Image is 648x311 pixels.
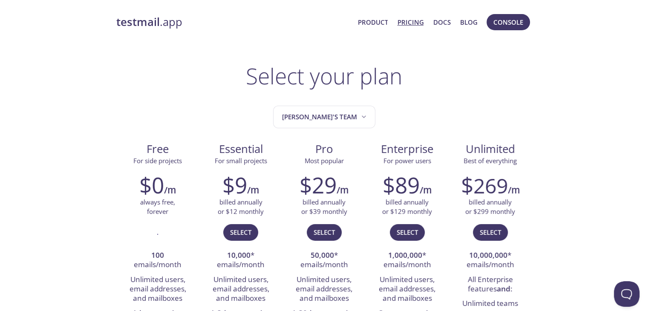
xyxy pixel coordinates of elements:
[460,17,478,28] a: Blog
[223,224,258,240] button: Select
[487,14,530,30] button: Console
[123,248,193,273] li: emails/month
[206,142,276,156] span: Essential
[382,198,432,216] p: billed annually or $129 monthly
[464,156,517,165] span: Best of everything
[116,14,160,29] strong: testmail
[215,156,267,165] span: For small projects
[300,172,337,198] h2: $29
[246,63,402,89] h1: Select your plan
[383,172,420,198] h2: $89
[397,227,418,238] span: Select
[397,17,423,28] a: Pricing
[455,248,525,273] li: * emails/month
[140,198,175,216] p: always free, forever
[282,111,368,123] span: [PERSON_NAME]'s team
[123,142,193,156] span: Free
[289,248,359,273] li: * emails/month
[289,273,359,306] li: Unlimited users, email addresses, and mailboxes
[139,172,164,198] h2: $0
[273,106,375,128] button: Harsh's team
[388,250,422,260] strong: 1,000,000
[164,183,176,197] h6: /m
[357,17,388,28] a: Product
[227,250,251,260] strong: 10,000
[151,250,164,260] strong: 100
[230,227,251,238] span: Select
[372,248,442,273] li: * emails/month
[420,183,432,197] h6: /m
[247,183,259,197] h6: /m
[314,227,335,238] span: Select
[469,250,507,260] strong: 10,000,000
[614,281,639,307] iframe: Help Scout Beacon - Open
[480,227,501,238] span: Select
[455,297,525,311] li: Unlimited teams
[497,284,510,294] strong: and
[133,156,182,165] span: For side projects
[206,273,276,306] li: Unlimited users, email addresses, and mailboxes
[466,141,515,156] span: Unlimited
[461,172,508,198] h2: $
[311,250,334,260] strong: 50,000
[455,273,525,297] li: All Enterprise features :
[116,15,351,29] a: testmail.app
[289,142,359,156] span: Pro
[301,198,347,216] p: billed annually or $39 monthly
[218,198,264,216] p: billed annually or $12 monthly
[433,17,451,28] a: Docs
[123,273,193,306] li: Unlimited users, email addresses, and mailboxes
[305,156,344,165] span: Most popular
[390,224,425,240] button: Select
[372,142,442,156] span: Enterprise
[383,156,431,165] span: For power users
[372,273,442,306] li: Unlimited users, email addresses, and mailboxes
[493,17,523,28] span: Console
[307,224,342,240] button: Select
[473,224,508,240] button: Select
[337,183,348,197] h6: /m
[465,198,515,216] p: billed annually or $299 monthly
[222,172,247,198] h2: $9
[206,248,276,273] li: * emails/month
[473,172,508,199] span: 269
[508,183,520,197] h6: /m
